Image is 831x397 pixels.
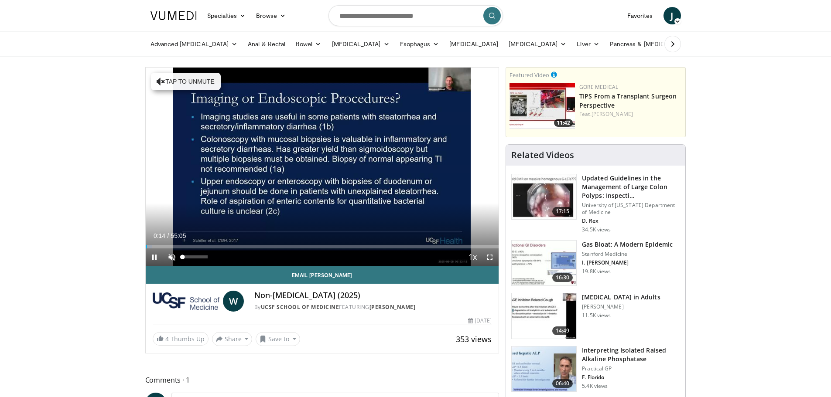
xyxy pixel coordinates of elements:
[202,7,251,24] a: Specialties
[251,7,291,24] a: Browse
[146,68,499,266] video-js: Video Player
[582,251,673,258] p: Stanford Medicine
[663,7,681,24] a: J
[444,35,503,53] a: [MEDICAL_DATA]
[291,35,326,53] a: Bowel
[145,35,243,53] a: Advanced [MEDICAL_DATA]
[163,248,181,266] button: Unmute
[327,35,395,53] a: [MEDICAL_DATA]
[512,293,576,339] img: 11950cd4-d248-4755-8b98-ec337be04c84.150x105_q85_crop-smart_upscale.jpg
[582,293,660,302] h3: [MEDICAL_DATA] in Adults
[552,379,573,388] span: 06:40
[552,326,573,335] span: 14:49
[579,110,682,118] div: Feat.
[511,240,680,286] a: 16:30 Gas Bloat: A Modern Epidemic Stanford Medicine I. [PERSON_NAME] 19.8K views
[582,217,680,224] p: D. Rex
[243,35,291,53] a: Anal & Rectal
[212,332,253,346] button: Share
[552,273,573,282] span: 16:30
[582,268,611,275] p: 19.8K views
[456,334,492,344] span: 353 views
[165,335,169,343] span: 4
[481,248,499,266] button: Fullscreen
[511,346,680,392] a: 06:40 Interpreting Isolated Raised Alkaline Phosphatase Practical GP F. Florido 5.4K views
[145,374,499,386] span: Comments 1
[153,291,219,312] img: UCSF School of Medicine
[254,303,492,311] div: By FEATURING
[582,174,680,200] h3: Updated Guidelines in the Management of Large Colon Polyps: Inspecti…
[512,346,576,392] img: 6a4ee52d-0f16-480d-a1b4-8187386ea2ed.150x105_q85_crop-smart_upscale.jpg
[582,365,680,372] p: Practical GP
[468,317,492,325] div: [DATE]
[153,332,209,346] a: 4 Thumbs Up
[582,383,608,390] p: 5.4K views
[579,92,677,109] a: TIPS From a Transplant Surgeon Perspective
[510,71,549,79] small: Featured Video
[552,207,573,216] span: 17:15
[256,332,300,346] button: Save to
[592,110,633,118] a: [PERSON_NAME]
[512,241,576,286] img: 480ec31d-e3c1-475b-8289-0a0659db689a.150x105_q85_crop-smart_upscale.jpg
[146,245,499,248] div: Progress Bar
[151,73,221,90] button: Tap to unmute
[511,174,680,233] a: 17:15 Updated Guidelines in the Management of Large Colon Polyps: Inspecti… University of [US_STA...
[168,232,169,239] span: /
[582,374,680,381] p: F. Florido
[512,174,576,220] img: dfcfcb0d-b871-4e1a-9f0c-9f64970f7dd8.150x105_q85_crop-smart_upscale.jpg
[369,303,416,311] a: [PERSON_NAME]
[582,202,680,216] p: University of [US_STATE] Department of Medicine
[146,248,163,266] button: Pause
[395,35,445,53] a: Esophagus
[183,255,208,258] div: Volume Level
[510,83,575,129] img: 4003d3dc-4d84-4588-a4af-bb6b84f49ae6.150x105_q85_crop-smart_upscale.jpg
[582,240,673,249] h3: Gas Bloat: A Modern Epidemic
[146,266,499,284] a: Email [PERSON_NAME]
[154,232,165,239] span: 0:14
[511,293,680,339] a: 14:49 [MEDICAL_DATA] in Adults [PERSON_NAME] 11.5K views
[582,259,673,266] p: I. [PERSON_NAME]
[582,303,660,310] p: [PERSON_NAME]
[464,248,481,266] button: Playback Rate
[223,291,244,312] a: W
[503,35,571,53] a: [MEDICAL_DATA]
[579,83,618,91] a: Gore Medical
[554,119,573,127] span: 11:42
[254,291,492,300] h4: Non-[MEDICAL_DATA] (2025)
[582,312,611,319] p: 11.5K views
[511,150,574,160] h4: Related Videos
[582,226,611,233] p: 34.5K views
[571,35,604,53] a: Liver
[622,7,658,24] a: Favorites
[510,83,575,129] a: 11:42
[261,303,339,311] a: UCSF School of Medicine
[171,232,186,239] span: 55:05
[605,35,707,53] a: Pancreas & [MEDICAL_DATA]
[328,5,503,26] input: Search topics, interventions
[150,11,197,20] img: VuMedi Logo
[582,346,680,363] h3: Interpreting Isolated Raised Alkaline Phosphatase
